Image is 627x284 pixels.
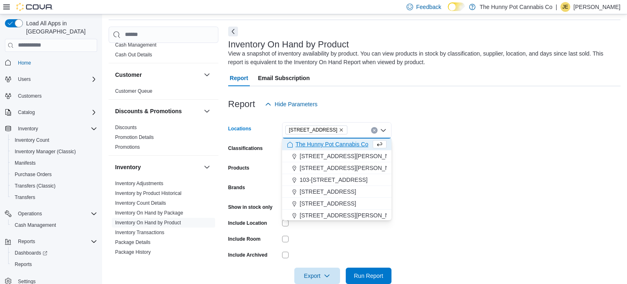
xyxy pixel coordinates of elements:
span: Customers [15,91,97,101]
button: Reports [15,237,38,246]
span: Inventory Manager (Classic) [11,147,97,157]
span: Users [18,76,31,83]
div: Jillian Emerson [560,2,570,12]
button: Discounts & Promotions [202,106,212,116]
a: Inventory Transactions [115,230,165,235]
button: [STREET_ADDRESS][PERSON_NAME] [282,150,391,162]
button: Customers [2,90,100,102]
h3: Discounts & Promotions [115,107,182,115]
span: Report [230,70,248,86]
a: Dashboards [8,247,100,259]
span: Email Subscription [258,70,310,86]
button: Remove 495 Welland Ave from selection in this group [339,127,344,132]
div: Cash Management [109,40,218,63]
button: Inventory [2,123,100,134]
button: Catalog [15,107,38,117]
button: Next [228,27,238,36]
a: Transfers (Classic) [11,181,59,191]
button: [STREET_ADDRESS] [282,198,391,210]
button: Reports [8,259,100,270]
a: Package Details [115,239,151,245]
span: Inventory [18,125,38,132]
p: [PERSON_NAME] [574,2,620,12]
span: Promotions [115,144,140,150]
a: Inventory On Hand by Package [115,210,183,216]
a: Inventory Count [11,135,53,145]
p: | [556,2,557,12]
span: Operations [18,210,42,217]
span: Purchase Orders [11,170,97,179]
span: Export [299,268,335,284]
a: Discounts [115,125,137,130]
span: Load All Apps in [GEOGRAPHIC_DATA] [23,19,97,36]
span: Inventory Count [15,137,49,143]
a: Promotion Details [115,134,154,140]
a: Cash Management [11,220,59,230]
button: Users [15,74,34,84]
span: Home [15,58,97,68]
span: Inventory Manager (Classic) [15,148,76,155]
button: Catalog [2,107,100,118]
button: The Hunny Pot Cannabis Co [282,139,391,150]
span: Inventory On Hand by Package [115,210,183,216]
a: Cash Management [115,42,156,48]
a: Manifests [11,158,39,168]
button: Cash Management [8,219,100,231]
label: Brands [228,184,245,191]
span: Home [18,60,31,66]
button: [STREET_ADDRESS][PERSON_NAME] [282,162,391,174]
p: The Hunny Pot Cannabis Co [480,2,552,12]
span: Package History [115,249,151,255]
label: Locations [228,125,251,132]
span: Inventory [15,124,97,134]
a: Home [15,58,34,68]
div: Customer [109,86,218,99]
button: Reports [2,236,100,247]
button: 103-[STREET_ADDRESS] [282,174,391,186]
span: Purchase Orders [15,171,52,178]
span: Reports [11,259,97,269]
span: [STREET_ADDRESS] [300,199,356,208]
button: [STREET_ADDRESS] [282,186,391,198]
span: The Hunny Pot Cannabis Co [296,140,368,148]
span: Transfers [15,194,35,201]
a: Inventory by Product Historical [115,190,182,196]
span: 495 Welland Ave [285,125,348,134]
label: Products [228,165,249,171]
span: Customer Queue [115,88,152,94]
span: JE [563,2,568,12]
a: Inventory Adjustments [115,181,163,186]
h3: Customer [115,71,142,79]
span: Hide Parameters [275,100,318,108]
span: Manifests [15,160,36,166]
span: Cash Management [11,220,97,230]
button: Customer [202,70,212,80]
button: Close list of options [380,127,387,134]
a: Reports [11,259,35,269]
span: [STREET_ADDRESS][PERSON_NAME] [300,164,403,172]
img: Cova [16,3,53,11]
span: Manifests [11,158,97,168]
label: Include Archived [228,252,267,258]
span: Customers [18,93,42,99]
span: Operations [15,209,97,219]
span: Catalog [18,109,35,116]
span: Dashboards [11,248,97,258]
a: Cash Out Details [115,52,152,58]
a: Transfers [11,192,38,202]
span: Reports [15,261,32,268]
button: Users [2,74,100,85]
button: Operations [15,209,45,219]
a: Dashboards [11,248,51,258]
button: Clear input [371,127,378,134]
button: Inventory [115,163,200,171]
button: Manifests [8,157,100,169]
label: Include Location [228,220,267,226]
span: 103-[STREET_ADDRESS] [300,176,368,184]
h3: Inventory [115,163,141,171]
button: Customer [115,71,200,79]
span: Catalog [15,107,97,117]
